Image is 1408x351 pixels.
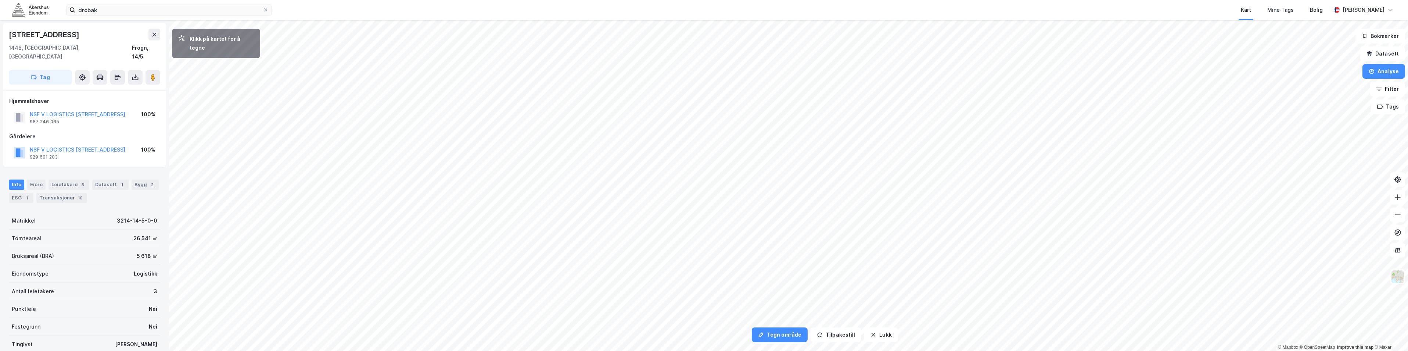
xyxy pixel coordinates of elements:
iframe: Chat Widget [1371,316,1408,351]
div: Antall leietakere [12,287,54,296]
div: Nei [149,305,157,313]
button: Tilbakestill [811,327,861,342]
div: 100% [141,110,155,119]
button: Bokmerker [1355,29,1405,43]
div: Datasett [92,180,129,190]
div: 100% [141,145,155,154]
div: Logistikk [134,269,157,278]
button: Lukk [864,327,898,342]
input: Søk på adresse, matrikkel, gårdeiere, leietakere eller personer [75,4,263,15]
div: Gårdeiere [9,132,160,141]
div: [PERSON_NAME] [115,340,157,349]
div: Bruksareal (BRA) [12,252,54,260]
a: Mapbox [1278,345,1298,350]
div: Mine Tags [1267,6,1294,14]
div: Info [9,180,24,190]
div: 3 [79,181,86,188]
div: 10 [76,194,84,202]
button: Filter [1370,82,1405,96]
div: Klikk på kartet for å tegne [190,35,254,52]
img: Z [1391,270,1405,284]
div: 1 [23,194,30,202]
div: Eiendomstype [12,269,49,278]
div: Tomteareal [12,234,41,243]
div: 5 618 ㎡ [137,252,157,260]
div: Matrikkel [12,216,36,225]
div: Eiere [27,180,46,190]
div: [STREET_ADDRESS] [9,29,81,40]
div: 929 601 203 [30,154,58,160]
div: ESG [9,193,33,203]
a: OpenStreetMap [1300,345,1335,350]
div: Festegrunn [12,322,40,331]
div: Tinglyst [12,340,33,349]
div: Frogn, 14/5 [132,43,160,61]
div: Transaksjoner [36,193,87,203]
div: Kontrollprogram for chat [1371,316,1408,351]
div: 987 246 065 [30,119,59,125]
div: 1 [118,181,126,188]
div: Punktleie [12,305,36,313]
button: Tegn område [752,327,808,342]
img: akershus-eiendom-logo.9091f326c980b4bce74ccdd9f866810c.svg [12,3,49,16]
div: Hjemmelshaver [9,97,160,106]
button: Datasett [1360,46,1405,61]
a: Improve this map [1337,345,1373,350]
div: 1448, [GEOGRAPHIC_DATA], [GEOGRAPHIC_DATA] [9,43,132,61]
div: 26 541 ㎡ [133,234,157,243]
div: 3214-14-5-0-0 [117,216,157,225]
div: 3 [154,287,157,296]
div: Leietakere [49,180,89,190]
button: Tag [9,70,72,85]
div: Bolig [1310,6,1323,14]
div: Kart [1241,6,1251,14]
div: Bygg [132,180,159,190]
div: 2 [148,181,156,188]
button: Analyse [1362,64,1405,79]
div: Nei [149,322,157,331]
button: Tags [1371,99,1405,114]
div: [PERSON_NAME] [1343,6,1384,14]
